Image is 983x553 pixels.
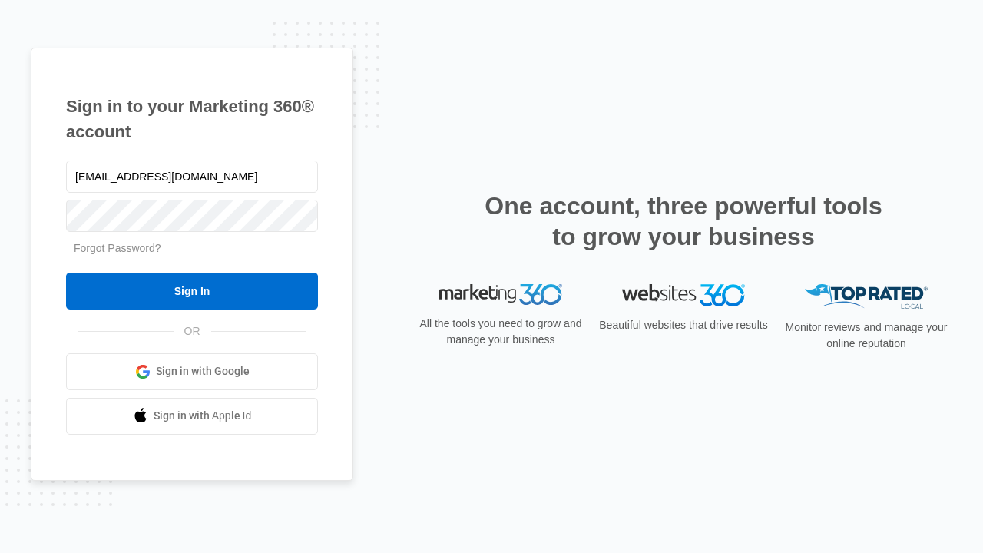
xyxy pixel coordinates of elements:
[66,273,318,310] input: Sign In
[597,317,770,333] p: Beautiful websites that drive results
[66,161,318,193] input: Email
[439,284,562,306] img: Marketing 360
[154,408,252,424] span: Sign in with Apple Id
[174,323,211,339] span: OR
[74,242,161,254] a: Forgot Password?
[66,398,318,435] a: Sign in with Apple Id
[415,316,587,348] p: All the tools you need to grow and manage your business
[156,363,250,379] span: Sign in with Google
[480,190,887,252] h2: One account, three powerful tools to grow your business
[66,94,318,144] h1: Sign in to your Marketing 360® account
[780,320,952,352] p: Monitor reviews and manage your online reputation
[805,284,928,310] img: Top Rated Local
[622,284,745,306] img: Websites 360
[66,353,318,390] a: Sign in with Google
